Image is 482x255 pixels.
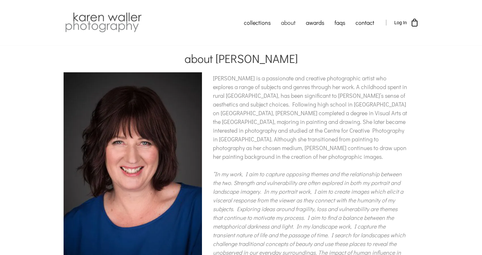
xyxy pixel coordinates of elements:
a: awards [301,15,329,31]
span: about [PERSON_NAME] [185,51,298,66]
a: collections [239,15,276,31]
a: about [276,15,301,31]
span: [PERSON_NAME] is a passionate and creative photographic artist who explores a range of subjects a... [213,74,407,160]
a: faqs [329,15,350,31]
a: contact [350,15,379,31]
img: Karen Waller Photography [64,11,143,34]
span: Log In [394,20,407,25]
